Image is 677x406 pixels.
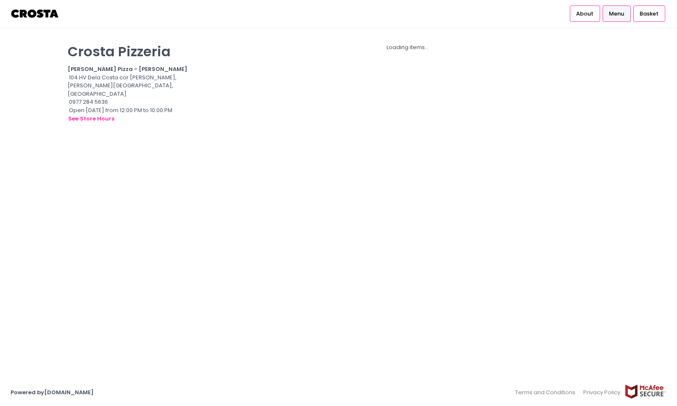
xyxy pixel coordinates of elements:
a: Menu [603,5,631,21]
img: logo [11,6,60,21]
div: 0977 284 5636 [68,98,195,106]
a: Privacy Policy [580,384,625,401]
a: About [570,5,600,21]
span: Menu [609,10,624,18]
p: Crosta Pizzeria [68,43,195,60]
span: About [576,10,593,18]
img: mcafee-secure [624,384,666,399]
button: see store hours [68,114,115,123]
a: Terms and Conditions [515,384,580,401]
div: Loading items... [205,43,609,52]
b: [PERSON_NAME] Pizza - [PERSON_NAME] [68,65,187,73]
div: Open [DATE] from 12:00 PM to 10:00 PM [68,106,195,123]
div: 104 HV Dela Costa cor [PERSON_NAME], [PERSON_NAME][GEOGRAPHIC_DATA], [GEOGRAPHIC_DATA] [68,73,195,98]
a: Powered by[DOMAIN_NAME] [11,388,94,396]
span: Basket [640,10,659,18]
